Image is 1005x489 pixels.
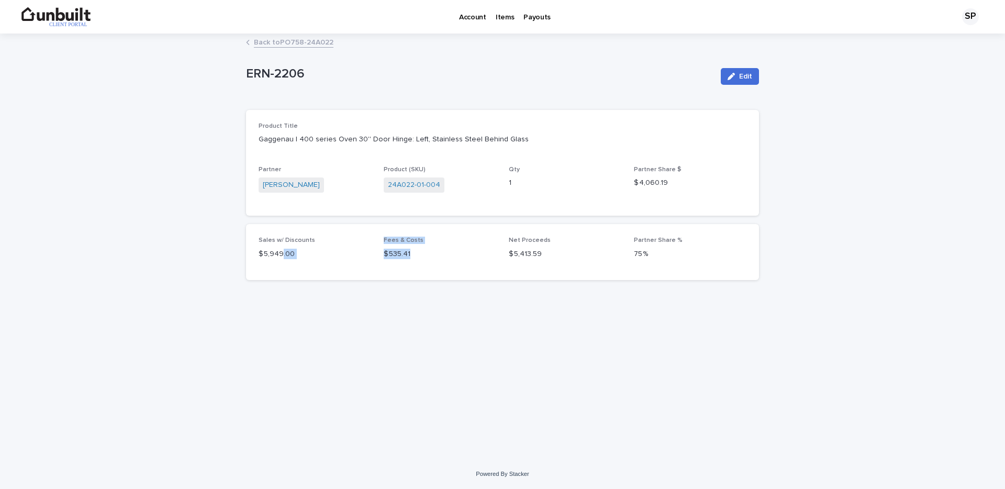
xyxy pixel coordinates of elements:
[721,68,759,85] button: Edit
[509,237,551,243] span: Net Proceeds
[384,249,496,260] p: $ 535.41
[476,471,529,477] a: Powered By Stacker
[634,177,746,188] p: $ 4,060.19
[509,177,621,188] p: 1
[259,166,281,173] span: Partner
[634,166,682,173] span: Partner Share $
[259,249,371,260] p: $ 5,949.00
[634,237,683,243] span: Partner Share %
[384,237,423,243] span: Fees & Costs
[259,134,746,145] p: Gaggenau | 400 series Oven 30'' Door Hinge: Left, Stainless Steel Behind Glass
[962,8,979,25] div: SP
[246,66,712,82] p: ERN-2206
[21,6,92,27] img: 6Gg1DZ9SNfQwBNZn6pXg
[254,36,333,48] a: Back toPO758-24A022
[739,73,752,80] span: Edit
[259,237,315,243] span: Sales w/ Discounts
[388,180,440,191] a: 24A022-01-004
[263,180,320,191] a: [PERSON_NAME]
[384,166,426,173] span: Product (SKU)
[634,249,746,260] p: 75 %
[509,249,621,260] p: $ 5,413.59
[509,166,520,173] span: Qty
[259,123,298,129] span: Product Title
